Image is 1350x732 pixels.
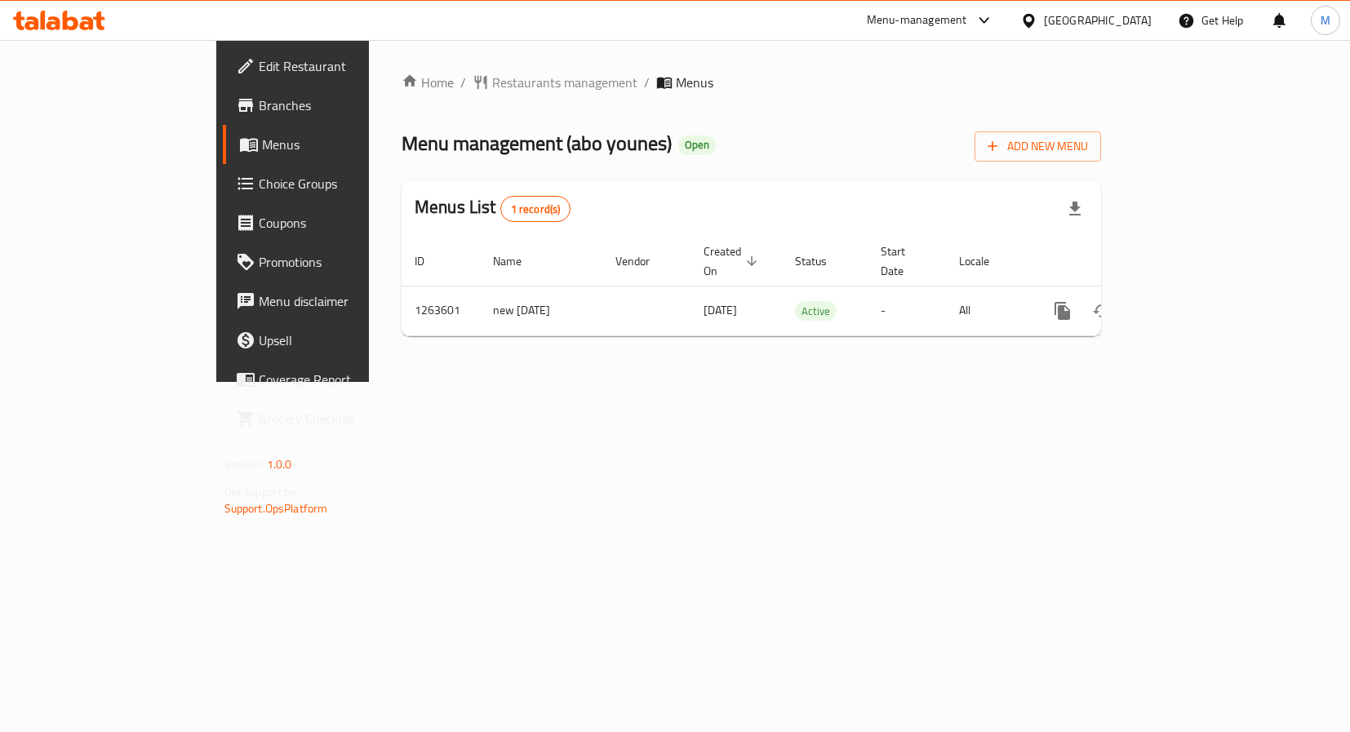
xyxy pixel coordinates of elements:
span: Vendor [615,251,671,271]
span: 1 record(s) [501,202,571,217]
div: Total records count [500,196,571,222]
span: Promotions [259,252,429,272]
a: Choice Groups [223,164,442,203]
button: Change Status [1082,291,1121,331]
a: Promotions [223,242,442,282]
span: Edit Restaurant [259,56,429,76]
li: / [460,73,466,92]
th: Actions [1030,237,1213,286]
a: Menu disclaimer [223,282,442,321]
span: Menus [262,135,429,154]
span: Add New Menu [988,136,1088,157]
a: Support.OpsPlatform [224,498,328,519]
span: Coverage Report [259,370,429,389]
span: Menus [676,73,713,92]
h2: Menus List [415,195,571,222]
div: [GEOGRAPHIC_DATA] [1044,11,1152,29]
span: Name [493,251,543,271]
div: Menu-management [867,11,967,30]
span: Menu disclaimer [259,291,429,311]
span: Active [795,302,837,321]
a: Branches [223,86,442,125]
span: Get support on: [224,481,300,503]
span: Grocery Checklist [259,409,429,428]
li: / [644,73,650,92]
button: more [1043,291,1082,331]
span: Choice Groups [259,174,429,193]
td: - [868,286,946,335]
div: Active [795,301,837,321]
div: Open [678,135,716,155]
span: Restaurants management [492,73,637,92]
span: Menu management ( abo younes ) [402,125,672,162]
span: Branches [259,95,429,115]
a: Coverage Report [223,360,442,399]
span: Status [795,251,848,271]
td: new [DATE] [480,286,602,335]
td: All [946,286,1030,335]
span: Coupons [259,213,429,233]
span: M [1321,11,1330,29]
span: Locale [959,251,1010,271]
nav: breadcrumb [402,73,1101,92]
span: 1.0.0 [267,454,292,475]
a: Grocery Checklist [223,399,442,438]
span: Start Date [881,242,926,281]
a: Coupons [223,203,442,242]
a: Restaurants management [473,73,637,92]
a: Edit Restaurant [223,47,442,86]
a: Menus [223,125,442,164]
span: [DATE] [704,299,737,321]
span: Upsell [259,331,429,350]
table: enhanced table [402,237,1213,336]
span: Created On [704,242,762,281]
div: Export file [1055,189,1095,228]
button: Add New Menu [975,131,1101,162]
span: Open [678,138,716,152]
span: Version: [224,454,264,475]
span: ID [415,251,446,271]
a: Upsell [223,321,442,360]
